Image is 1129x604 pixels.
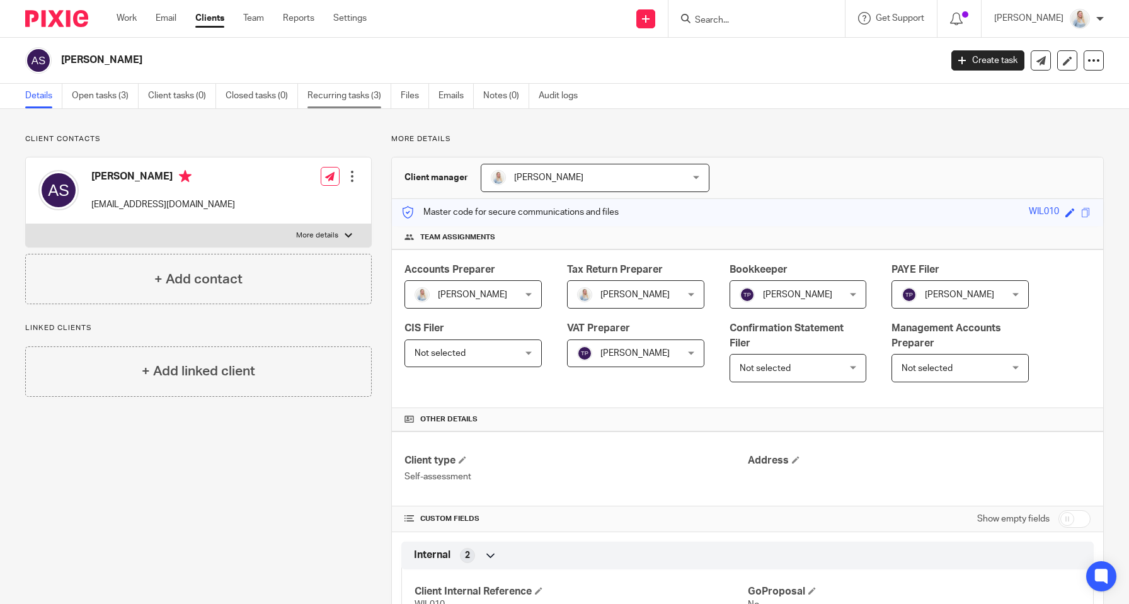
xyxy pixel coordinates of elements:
span: Internal [414,549,450,562]
span: Accounts Preparer [404,265,495,275]
a: Clients [195,12,224,25]
h4: GoProposal [748,585,1080,598]
img: MC_T&CO_Headshots-25.jpg [415,287,430,302]
span: [PERSON_NAME] [600,290,670,299]
h4: Address [748,454,1091,467]
span: Team assignments [420,232,495,242]
h4: [PERSON_NAME] [91,170,235,186]
span: Not selected [902,364,953,373]
span: Other details [420,414,478,425]
span: Management Accounts Preparer [891,323,1001,348]
a: Reports [283,12,314,25]
a: Emails [438,84,474,108]
span: [PERSON_NAME] [763,290,832,299]
p: Master code for secure communications and files [401,206,619,219]
label: Show empty fields [977,513,1050,525]
h3: Client manager [404,171,468,184]
a: Closed tasks (0) [226,84,298,108]
span: PAYE Filer [891,265,939,275]
img: MC_T&CO_Headshots-25.jpg [491,170,506,185]
img: MC_T&CO_Headshots-25.jpg [1070,9,1090,29]
a: Work [117,12,137,25]
a: Client tasks (0) [148,84,216,108]
span: VAT Preparer [567,323,630,333]
span: [PERSON_NAME] [514,173,583,182]
span: [PERSON_NAME] [600,349,670,358]
span: Confirmation Statement Filer [730,323,844,348]
img: svg%3E [902,287,917,302]
p: Self-assessment [404,470,747,483]
a: Audit logs [539,84,587,108]
a: Files [401,84,429,108]
a: Email [156,12,176,25]
h4: Client type [404,454,747,467]
h4: CUSTOM FIELDS [404,514,747,524]
img: svg%3E [577,346,592,361]
span: [PERSON_NAME] [438,290,507,299]
a: Notes (0) [483,84,529,108]
a: Create task [951,50,1024,71]
a: Details [25,84,62,108]
p: [PERSON_NAME] [994,12,1063,25]
p: More details [391,134,1104,144]
p: [EMAIL_ADDRESS][DOMAIN_NAME] [91,198,235,211]
h2: [PERSON_NAME] [61,54,758,67]
span: [PERSON_NAME] [925,290,994,299]
img: MC_T&CO_Headshots-25.jpg [577,287,592,302]
input: Search [694,15,807,26]
span: Not selected [415,349,466,358]
span: 2 [465,549,470,562]
h4: + Add linked client [142,362,255,381]
h4: + Add contact [154,270,243,289]
a: Recurring tasks (3) [307,84,391,108]
img: svg%3E [25,47,52,74]
span: Not selected [740,364,791,373]
img: svg%3E [740,287,755,302]
p: Linked clients [25,323,372,333]
p: More details [296,231,338,241]
span: Tax Return Preparer [567,265,663,275]
a: Open tasks (3) [72,84,139,108]
i: Primary [179,170,192,183]
div: WIL010 [1029,205,1059,220]
p: Client contacts [25,134,372,144]
a: Settings [333,12,367,25]
h4: Client Internal Reference [415,585,747,598]
span: Get Support [876,14,924,23]
img: Pixie [25,10,88,27]
span: CIS Filer [404,323,444,333]
img: svg%3E [38,170,79,210]
span: Bookkeeper [730,265,788,275]
a: Team [243,12,264,25]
